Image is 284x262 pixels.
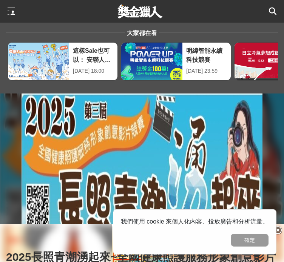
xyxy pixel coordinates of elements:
[73,46,114,63] div: 這樣Sale也可以： 安聯人壽創意銷售法募集
[73,67,114,75] div: [DATE] 18:00
[8,42,118,81] a: 這樣Sale也可以： 安聯人壽創意銷售法募集[DATE] 18:00
[231,234,269,247] button: 確定
[121,42,231,81] a: 明緯智能永續科技競賽[DATE] 23:59
[22,93,262,242] img: Cover Image
[121,218,269,225] span: 我們使用 cookie 來個人化內容、投放廣告和分析流量。
[125,30,159,36] span: 大家都在看
[186,67,227,75] div: [DATE] 23:59
[186,46,227,63] div: 明緯智能永續科技競賽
